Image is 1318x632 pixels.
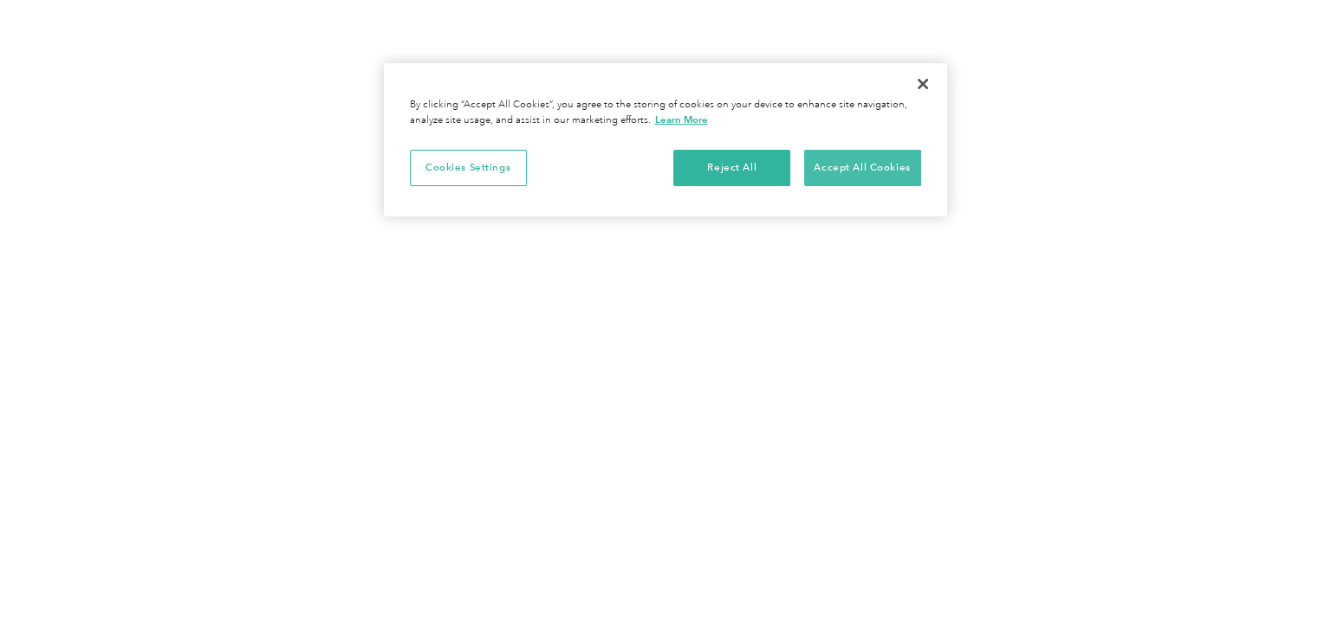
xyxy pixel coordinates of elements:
[673,150,790,186] button: Reject All
[804,150,921,186] button: Accept All Cookies
[410,98,921,128] div: By clicking “Accept All Cookies”, you agree to the storing of cookies on your device to enhance s...
[410,150,527,186] button: Cookies Settings
[904,65,942,103] button: Close
[384,63,947,216] div: Cookie banner
[655,113,708,126] a: More information about your privacy, opens in a new tab
[384,63,947,216] div: Privacy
